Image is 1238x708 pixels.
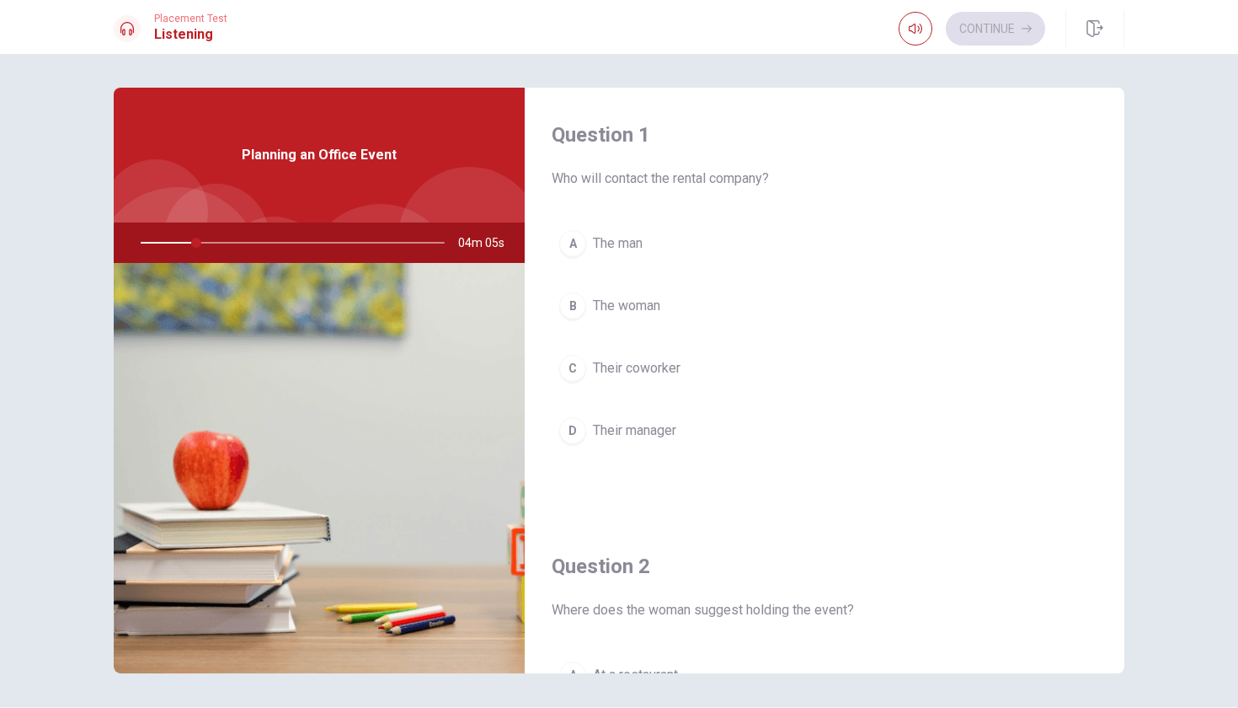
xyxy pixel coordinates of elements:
[559,230,586,257] div: A
[458,223,518,263] span: 04m 05s
[552,600,1097,620] span: Where does the woman suggest holding the event?
[593,233,643,254] span: The man
[559,417,586,444] div: D
[552,223,1097,265] button: AThe man
[552,410,1097,452] button: DTheir manager
[552,347,1097,389] button: CTheir coworker
[552,285,1097,327] button: BThe woman
[593,296,660,316] span: The woman
[552,654,1097,696] button: AAt a restaurant
[154,24,227,45] h1: Listening
[559,292,586,319] div: B
[559,662,586,689] div: A
[114,263,525,673] img: Planning an Office Event
[593,665,678,685] span: At a restaurant
[242,145,397,165] span: Planning an Office Event
[593,421,676,441] span: Their manager
[552,553,1097,580] h4: Question 2
[559,355,586,382] div: C
[552,121,1097,148] h4: Question 1
[593,358,680,378] span: Their coworker
[552,169,1097,189] span: Who will contact the rental company?
[154,13,227,24] span: Placement Test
